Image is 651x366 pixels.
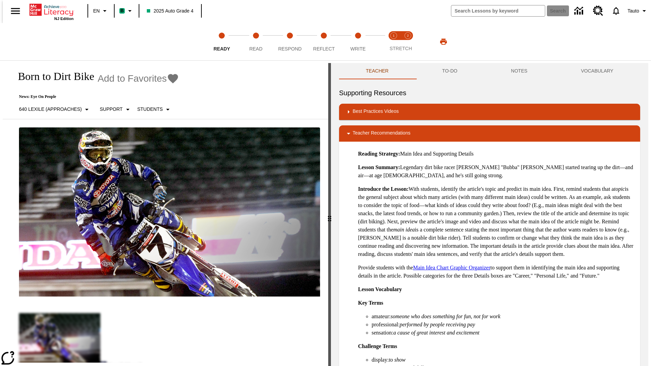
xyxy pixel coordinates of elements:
[372,312,635,321] li: amateur:
[358,264,635,280] p: Provide students with the to support them in identifying the main idea and supporting details in ...
[135,103,175,116] button: Select Student
[117,5,137,17] button: Boost Class color is mint green. Change class color
[120,6,124,15] span: B
[407,34,409,37] text: 2
[589,2,607,20] a: Resource Center, Will open in new tab
[384,23,403,60] button: Stretch Read step 1 of 2
[372,321,635,329] li: professional:
[100,106,122,113] p: Support
[339,63,415,79] button: Teacher
[202,23,241,60] button: Ready step 1 of 5
[350,46,366,52] span: Write
[358,163,635,180] p: Legendary dirt bike racer [PERSON_NAME] "Bubba" [PERSON_NAME] started tearing up the dirt—and air...
[393,34,394,37] text: 1
[353,129,410,138] p: Teacher Recommendations
[137,106,163,113] p: Students
[358,185,635,258] p: With students, identify the article's topic and predict its main idea. First, remind students tha...
[353,108,399,116] p: Best Practices Videos
[484,63,554,79] button: NOTES
[3,63,328,363] div: reading
[614,186,625,192] em: topic
[413,265,490,270] a: Main Idea Chart Graphic Organizer
[415,63,484,79] button: TO-DO
[554,63,640,79] button: VOCABULARY
[393,330,479,335] em: a cause of great interest and excitement
[358,300,383,306] strong: Key Terms
[328,63,331,366] div: Press Enter or Spacebar and then press right and left arrow keys to move the slider
[98,73,179,84] button: Add to Favorites - Born to Dirt Bike
[339,104,640,120] div: Best Practices Videos
[389,357,406,363] em: to show
[358,151,400,157] strong: Reading Strategy:
[625,5,651,17] button: Profile/Settings
[628,7,639,15] span: Tauto
[93,7,100,15] span: EN
[236,23,275,60] button: Read step 2 of 5
[339,87,640,98] h6: Supporting Resources
[313,46,335,52] span: Reflect
[372,329,635,337] li: sensation:
[358,286,402,292] strong: Lesson Vocabulary
[372,356,635,364] li: display:
[97,103,134,116] button: Scaffolds, Support
[393,227,415,232] em: main idea
[339,125,640,142] div: Teacher Recommendations
[390,46,412,51] span: STRETCH
[433,36,454,48] button: Print
[5,1,25,21] button: Open side menu
[338,23,378,60] button: Write step 5 of 5
[391,313,500,319] em: someone who does something for fun, not for work
[304,23,343,60] button: Reflect step 4 of 5
[11,70,94,83] h1: Born to Dirt Bike
[278,46,301,52] span: Respond
[54,17,74,21] span: NJ Edition
[331,63,648,366] div: activity
[451,5,545,16] input: search field
[98,73,167,84] span: Add to Favorites
[358,186,409,192] strong: Introduce the Lesson:
[339,63,640,79] div: Instructional Panel Tabs
[358,150,635,158] p: Main Idea and Supporting Details
[19,127,320,297] img: Motocross racer James Stewart flies through the air on his dirt bike.
[90,5,112,17] button: Language: EN, Select a language
[147,7,194,15] span: 2025 Auto Grade 4
[358,343,397,349] strong: Challenge Terms
[214,46,230,52] span: Ready
[11,94,179,99] p: News: Eye On People
[570,2,589,20] a: Data Center
[398,23,418,60] button: Stretch Respond step 2 of 2
[249,46,262,52] span: Read
[400,322,475,327] em: performed by people receiving pay
[16,103,94,116] button: Select Lexile, 640 Lexile (Approaches)
[29,2,74,21] div: Home
[270,23,310,60] button: Respond step 3 of 5
[607,2,625,20] a: Notifications
[19,106,82,113] p: 640 Lexile (Approaches)
[358,164,400,170] strong: Lesson Summary:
